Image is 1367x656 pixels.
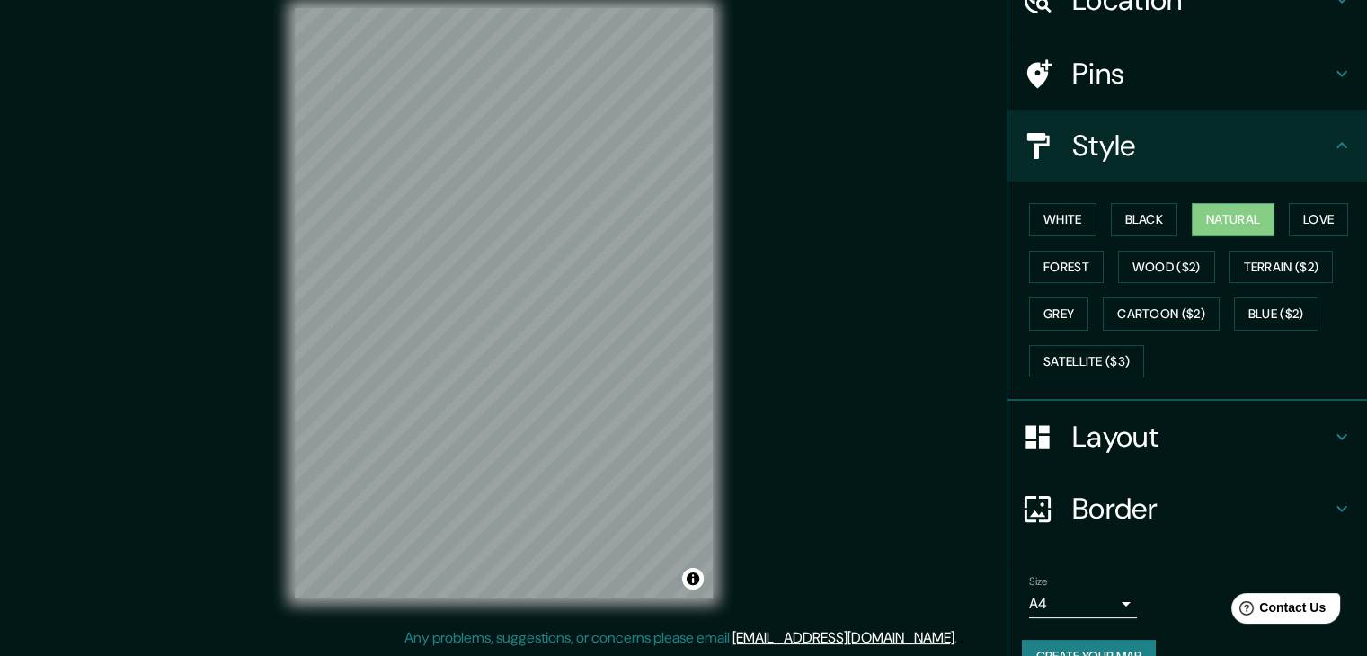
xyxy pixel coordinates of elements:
[1289,203,1348,236] button: Love
[1029,251,1104,284] button: Forest
[960,627,963,649] div: .
[1072,128,1331,164] h4: Style
[404,627,957,649] p: Any problems, suggestions, or concerns please email .
[1207,586,1347,636] iframe: Help widget launcher
[1007,38,1367,110] div: Pins
[682,568,704,590] button: Toggle attribution
[295,8,713,598] canvas: Map
[1029,574,1048,590] label: Size
[1007,473,1367,545] div: Border
[1029,203,1096,236] button: White
[1111,203,1178,236] button: Black
[957,627,960,649] div: .
[1072,419,1331,455] h4: Layout
[732,628,954,647] a: [EMAIL_ADDRESS][DOMAIN_NAME]
[1229,251,1334,284] button: Terrain ($2)
[1118,251,1215,284] button: Wood ($2)
[1007,110,1367,182] div: Style
[1072,56,1331,92] h4: Pins
[1029,297,1088,331] button: Grey
[1234,297,1318,331] button: Blue ($2)
[1029,345,1144,378] button: Satellite ($3)
[1103,297,1220,331] button: Cartoon ($2)
[1192,203,1274,236] button: Natural
[1072,491,1331,527] h4: Border
[1007,401,1367,473] div: Layout
[1029,590,1137,618] div: A4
